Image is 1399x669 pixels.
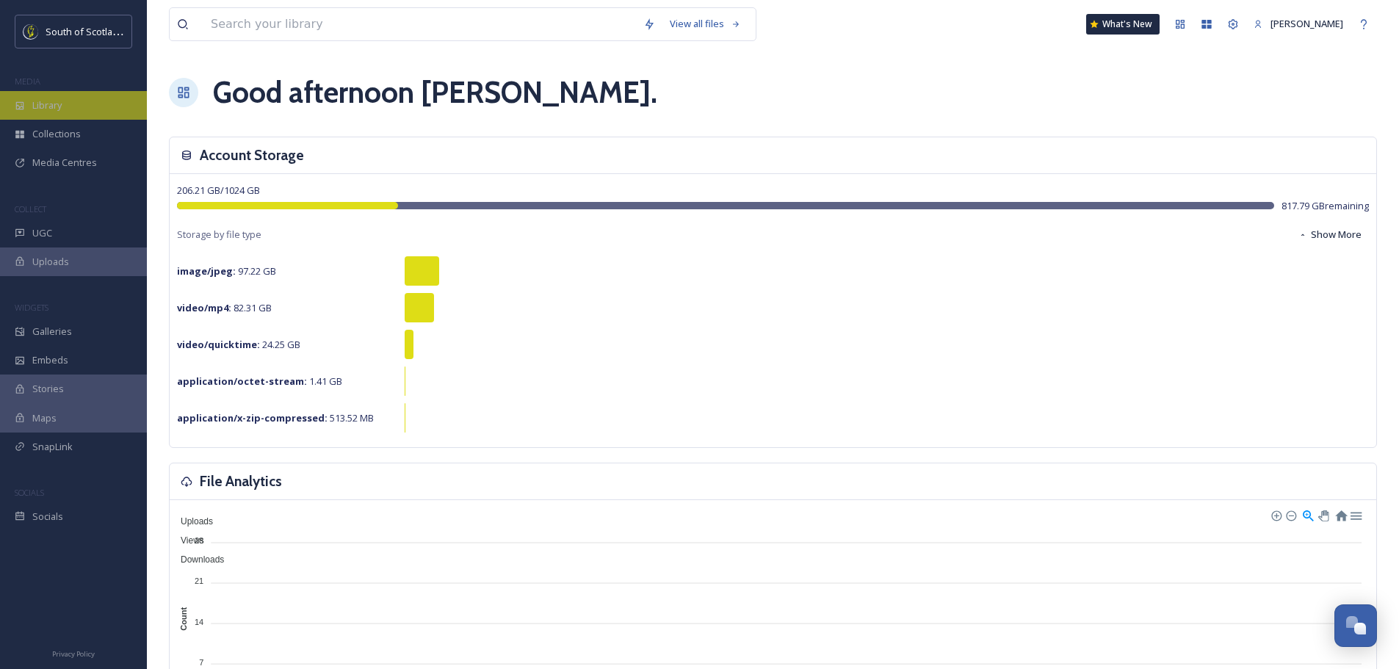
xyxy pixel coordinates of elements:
[1349,508,1362,521] div: Menu
[177,338,260,351] strong: video/quicktime :
[32,226,52,240] span: UGC
[195,576,203,585] tspan: 21
[177,301,272,314] span: 82.31 GB
[199,658,203,667] tspan: 7
[52,644,95,662] a: Privacy Policy
[1086,14,1160,35] a: What's New
[1285,510,1295,520] div: Zoom Out
[177,264,236,278] strong: image/jpeg :
[1281,199,1369,213] span: 817.79 GB remaining
[1291,220,1369,249] button: Show More
[177,301,231,314] strong: video/mp4 :
[170,516,213,527] span: Uploads
[32,325,72,339] span: Galleries
[15,76,40,87] span: MEDIA
[1301,508,1314,521] div: Selection Zoom
[32,440,73,454] span: SnapLink
[1318,510,1327,519] div: Panning
[662,10,748,38] a: View all files
[170,535,204,546] span: Views
[177,338,300,351] span: 24.25 GB
[1334,604,1377,647] button: Open Chat
[24,24,38,39] img: images.jpeg
[32,353,68,367] span: Embeds
[1246,10,1351,38] a: [PERSON_NAME]
[177,375,307,388] strong: application/octet-stream :
[200,471,282,492] h3: File Analytics
[203,8,636,40] input: Search your library
[177,228,261,242] span: Storage by file type
[15,203,46,214] span: COLLECT
[52,649,95,659] span: Privacy Policy
[177,375,342,388] span: 1.41 GB
[15,302,48,313] span: WIDGETS
[32,98,62,112] span: Library
[200,145,304,166] h3: Account Storage
[195,536,203,545] tspan: 28
[1270,510,1281,520] div: Zoom In
[15,487,44,498] span: SOCIALS
[177,184,260,197] span: 206.21 GB / 1024 GB
[32,382,64,396] span: Stories
[46,24,213,38] span: South of Scotland Destination Alliance
[1334,508,1347,521] div: Reset Zoom
[170,554,224,565] span: Downloads
[213,70,657,115] h1: Good afternoon [PERSON_NAME] .
[177,411,328,424] strong: application/x-zip-compressed :
[32,411,57,425] span: Maps
[177,264,276,278] span: 97.22 GB
[179,607,188,631] text: Count
[177,411,374,424] span: 513.52 MB
[1270,17,1343,30] span: [PERSON_NAME]
[32,510,63,524] span: Socials
[32,156,97,170] span: Media Centres
[32,127,81,141] span: Collections
[195,617,203,626] tspan: 14
[32,255,69,269] span: Uploads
